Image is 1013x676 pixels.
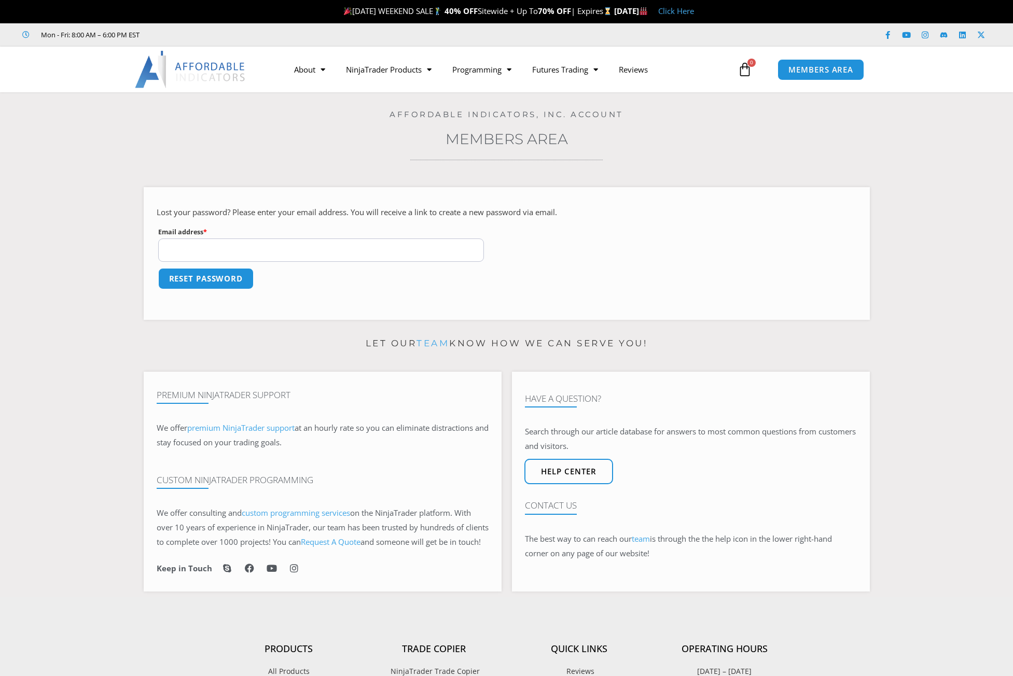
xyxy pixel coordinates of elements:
a: Click Here [658,6,694,16]
a: NinjaTrader Products [336,58,442,81]
strong: 70% OFF [538,6,571,16]
label: Email address [158,226,484,238]
strong: [DATE] [614,6,648,16]
a: premium NinjaTrader support [187,422,295,433]
a: Request A Quote [301,537,360,547]
a: About [284,58,336,81]
span: [DATE] WEEKEND SALE Sitewide + Up To | Expires [341,6,614,16]
img: 🏌️‍♂️ [434,7,441,15]
h6: Keep in Touch [157,564,212,573]
p: Let our know how we can serve you! [144,335,870,352]
nav: Menu [284,58,735,81]
a: Programming [442,58,522,81]
a: 0 [722,54,768,84]
p: Lost your password? Please enter your email address. You will receive a link to create a new pass... [157,205,857,220]
iframe: Customer reviews powered by Trustpilot [154,30,310,40]
p: The best way to can reach our is through the the help icon in the lower right-hand corner on any ... [525,532,857,561]
span: MEMBERS AREA [788,66,853,74]
h4: Products [216,643,362,655]
a: custom programming services [242,508,350,518]
img: 🏭 [640,7,647,15]
strong: 40% OFF [445,6,478,16]
a: Help center [524,459,613,484]
h4: Trade Copier [362,643,507,655]
img: ⌛ [604,7,612,15]
img: 🎉 [344,7,352,15]
img: LogoAI | Affordable Indicators – NinjaTrader [135,51,246,88]
h4: Custom NinjaTrader Programming [157,475,489,485]
span: Help center [541,468,596,475]
h4: Have A Question? [525,393,857,404]
h4: Quick Links [507,643,652,655]
h4: Contact Us [525,500,857,511]
a: MEMBERS AREA [778,59,864,80]
a: team [417,338,449,348]
a: Affordable Indicators, Inc. Account [390,109,623,119]
a: Futures Trading [522,58,608,81]
span: We offer [157,422,187,433]
p: Search through our article database for answers to most common questions from customers and visit... [525,425,857,454]
a: Members Area [446,130,568,148]
span: Mon - Fri: 8:00 AM – 6:00 PM EST [38,29,140,41]
button: Reset password [158,268,254,289]
a: team [632,533,650,544]
h4: Premium NinjaTrader Support [157,390,489,400]
span: We offer consulting and [157,508,350,518]
span: on the NinjaTrader platform. With over 10 years of experience in NinjaTrader, our team has been t... [157,508,489,547]
h4: Operating Hours [652,643,797,655]
span: 0 [747,59,756,67]
span: at an hourly rate so you can eliminate distractions and stay focused on your trading goals. [157,422,489,447]
a: Reviews [608,58,658,81]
